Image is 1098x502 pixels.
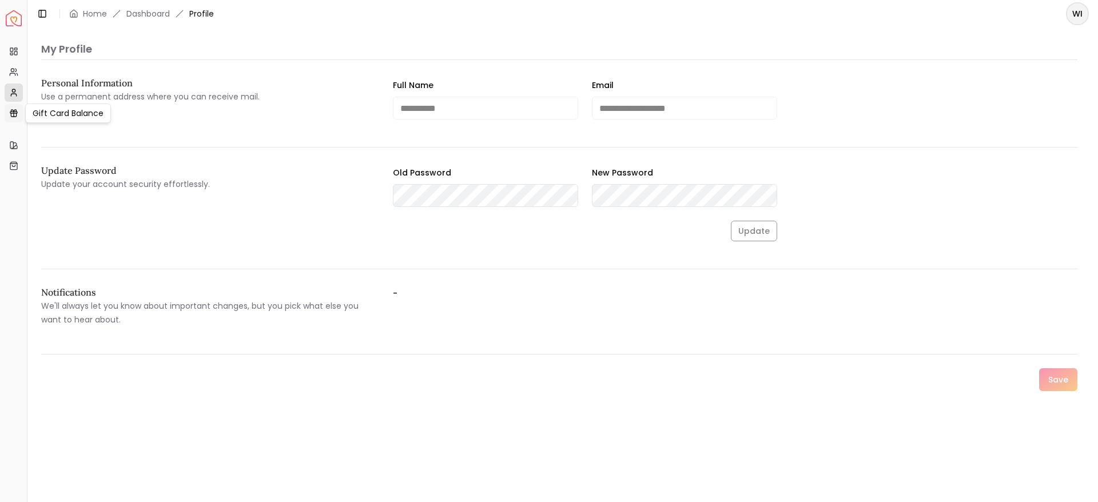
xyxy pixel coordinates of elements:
[41,78,375,87] h2: Personal Information
[126,8,170,19] a: Dashboard
[6,10,22,26] img: Spacejoy Logo
[83,8,107,19] a: Home
[592,79,614,91] label: Email
[41,41,1077,57] p: My Profile
[393,288,726,326] label: -
[6,10,22,26] a: Spacejoy
[41,299,375,326] p: We'll always let you know about important changes, but you pick what else you want to hear about.
[189,8,214,19] span: Profile
[41,288,375,297] h2: Notifications
[41,166,375,175] h2: Update Password
[1067,3,1088,24] span: WI
[393,79,433,91] label: Full Name
[41,177,375,191] p: Update your account security effortlessly.
[393,167,451,178] label: Old Password
[69,8,214,19] nav: breadcrumb
[1066,2,1089,25] button: WI
[41,90,375,103] p: Use a permanent address where you can receive mail.
[25,103,111,123] div: Gift Card Balance
[592,167,653,178] label: New Password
